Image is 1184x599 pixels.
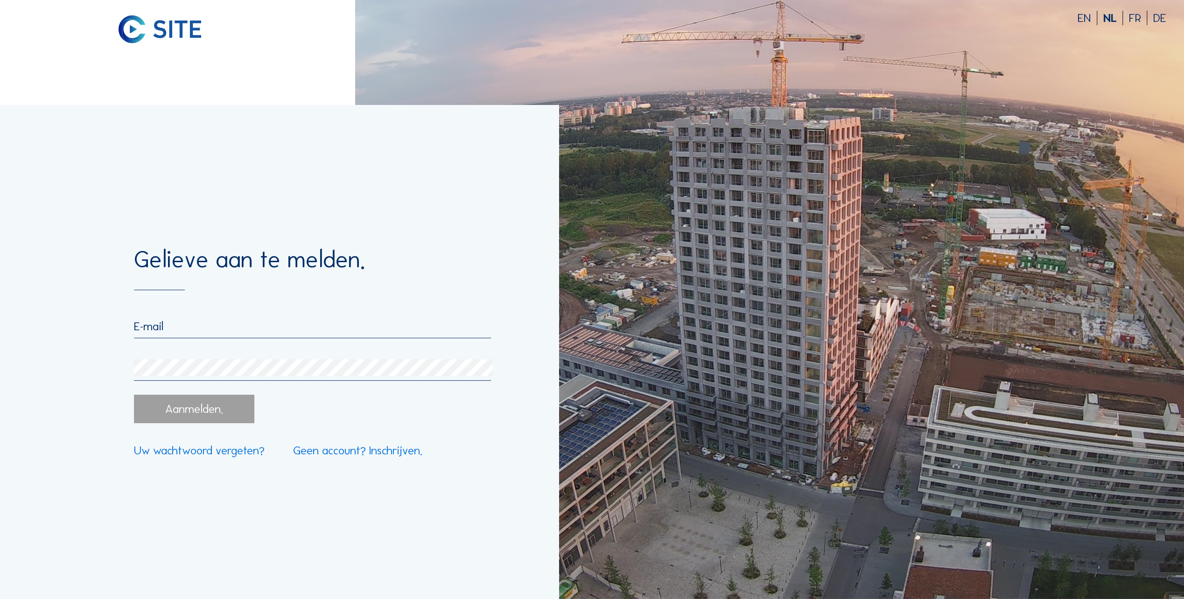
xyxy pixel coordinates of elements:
[1153,12,1166,24] div: DE
[293,445,422,456] a: Geen account? Inschrijven.
[134,445,265,456] a: Uw wachtwoord vergeten?
[134,395,255,423] div: Aanmelden.
[1103,12,1123,24] div: NL
[134,319,491,334] input: E-mail
[119,15,202,43] img: C-SITE logo
[1078,12,1097,24] div: EN
[1129,12,1148,24] div: FR
[134,248,491,290] div: Gelieve aan te melden.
